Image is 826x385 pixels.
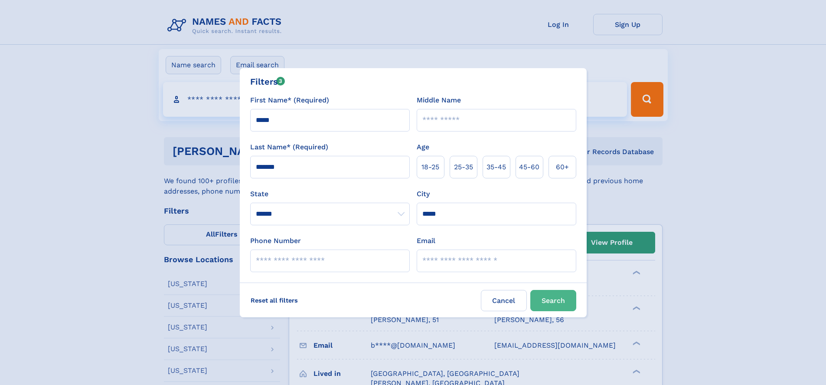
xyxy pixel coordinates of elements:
[250,142,328,152] label: Last Name* (Required)
[417,142,429,152] label: Age
[250,236,301,246] label: Phone Number
[530,290,576,311] button: Search
[486,162,506,172] span: 35‑45
[250,75,285,88] div: Filters
[556,162,569,172] span: 60+
[417,95,461,105] label: Middle Name
[250,95,329,105] label: First Name* (Required)
[250,189,410,199] label: State
[421,162,439,172] span: 18‑25
[417,189,430,199] label: City
[417,236,435,246] label: Email
[519,162,539,172] span: 45‑60
[454,162,473,172] span: 25‑35
[481,290,527,311] label: Cancel
[245,290,304,311] label: Reset all filters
